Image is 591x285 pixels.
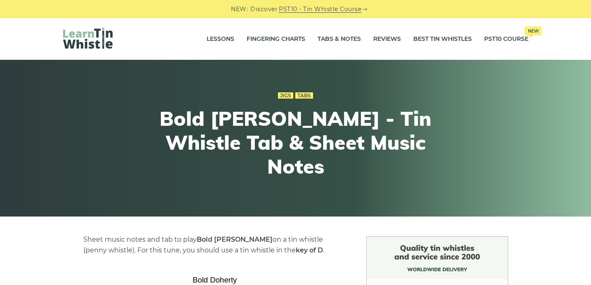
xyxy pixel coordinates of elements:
[278,92,293,99] a: Jigs
[484,29,528,49] a: PST10 CourseNew
[207,29,234,49] a: Lessons
[525,26,542,35] span: New
[295,92,313,99] a: Tabs
[63,28,113,49] img: LearnTinWhistle.com
[373,29,401,49] a: Reviews
[413,29,472,49] a: Best Tin Whistles
[247,29,305,49] a: Fingering Charts
[318,29,361,49] a: Tabs & Notes
[144,107,447,178] h1: Bold [PERSON_NAME] - Tin Whistle Tab & Sheet Music Notes
[83,234,346,256] p: Sheet music notes and tab to play on a tin whistle (penny whistle). For this tune, you should use...
[197,236,273,243] strong: Bold [PERSON_NAME]
[296,246,323,254] strong: key of D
